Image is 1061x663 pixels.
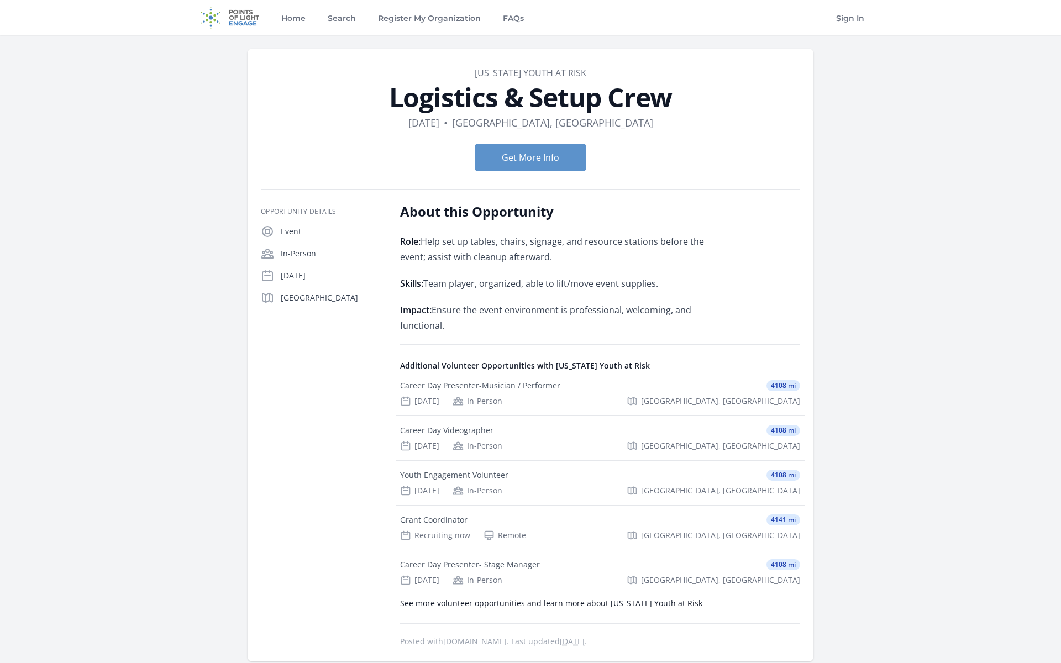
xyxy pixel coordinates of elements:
[400,425,493,436] div: Career Day Videographer
[400,530,470,541] div: Recruiting now
[400,203,723,220] h2: About this Opportunity
[281,226,382,237] p: Event
[453,440,502,451] div: In-Person
[400,302,723,333] p: Ensure the event environment is professional, welcoming, and functional.
[641,440,800,451] span: [GEOGRAPHIC_DATA], [GEOGRAPHIC_DATA]
[400,470,508,481] div: Youth Engagement Volunteer
[453,575,502,586] div: In-Person
[281,248,382,259] p: In-Person
[408,115,439,130] dd: [DATE]
[766,470,800,481] span: 4108 mi
[281,292,382,303] p: [GEOGRAPHIC_DATA]
[484,530,526,541] div: Remote
[641,485,800,496] span: [GEOGRAPHIC_DATA], [GEOGRAPHIC_DATA]
[396,461,805,505] a: Youth Engagement Volunteer 4108 mi [DATE] In-Person [GEOGRAPHIC_DATA], [GEOGRAPHIC_DATA]
[400,234,723,265] p: Help set up tables, chairs, signage, and resource stations before the event; assist with cleanup ...
[400,485,439,496] div: [DATE]
[396,371,805,415] a: Career Day Presenter-Musician / Performer 4108 mi [DATE] In-Person [GEOGRAPHIC_DATA], [GEOGRAPHIC...
[475,67,586,79] a: [US_STATE] Youth at Risk
[400,514,468,525] div: Grant Coordinator
[400,235,421,248] strong: Role:
[641,575,800,586] span: [GEOGRAPHIC_DATA], [GEOGRAPHIC_DATA]
[443,636,507,646] a: [DOMAIN_NAME]
[400,440,439,451] div: [DATE]
[766,380,800,391] span: 4108 mi
[400,380,560,391] div: Career Day Presenter-Musician / Performer
[400,360,800,371] h4: Additional Volunteer Opportunities with [US_STATE] Youth at Risk
[475,144,586,171] button: Get More Info
[396,416,805,460] a: Career Day Videographer 4108 mi [DATE] In-Person [GEOGRAPHIC_DATA], [GEOGRAPHIC_DATA]
[641,396,800,407] span: [GEOGRAPHIC_DATA], [GEOGRAPHIC_DATA]
[396,550,805,594] a: Career Day Presenter- Stage Manager 4108 mi [DATE] In-Person [GEOGRAPHIC_DATA], [GEOGRAPHIC_DATA]
[766,514,800,525] span: 4141 mi
[400,559,540,570] div: Career Day Presenter- Stage Manager
[400,277,423,290] strong: Skills:
[453,396,502,407] div: In-Person
[396,506,805,550] a: Grant Coordinator 4141 mi Recruiting now Remote [GEOGRAPHIC_DATA], [GEOGRAPHIC_DATA]
[400,598,702,608] a: See more volunteer opportunities and learn more about [US_STATE] Youth at Risk
[400,637,800,646] p: Posted with . Last updated .
[400,396,439,407] div: [DATE]
[766,559,800,570] span: 4108 mi
[766,425,800,436] span: 4108 mi
[444,115,448,130] div: •
[452,115,653,130] dd: [GEOGRAPHIC_DATA], [GEOGRAPHIC_DATA]
[641,530,800,541] span: [GEOGRAPHIC_DATA], [GEOGRAPHIC_DATA]
[261,84,800,110] h1: Logistics & Setup Crew
[261,207,382,216] h3: Opportunity Details
[400,276,723,291] p: Team player, organized, able to lift/move event supplies.
[453,485,502,496] div: In-Person
[400,304,432,316] strong: Impact:
[560,636,585,646] abbr: Mon, Sep 29, 2025 9:43 PM
[400,575,439,586] div: [DATE]
[281,270,382,281] p: [DATE]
